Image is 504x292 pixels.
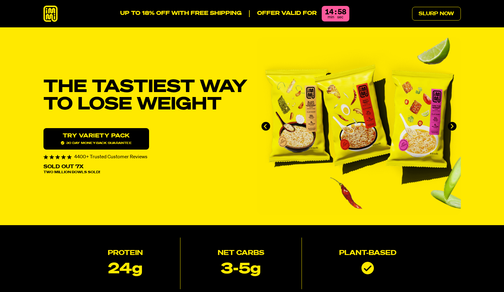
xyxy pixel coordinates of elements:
p: 3-5g [221,262,261,277]
span: sec [337,15,343,19]
p: UP TO 18% OFF WITH FREE SHIPPING [120,10,242,17]
li: 1 of 4 [257,37,461,215]
div: : [335,8,336,16]
a: Slurp Now [412,7,461,21]
span: 30 day money-back guarantee [61,141,132,145]
h1: THE TASTIEST WAY TO LOSE WEIGHT [43,78,247,113]
p: 24g [108,262,143,277]
div: 58 [338,8,346,16]
h2: Net Carbs [218,250,264,257]
span: min [328,15,334,19]
div: 4400+ Trusted Customer Reviews [43,155,247,160]
a: Try variety Pack30 day money-back guarantee [43,128,149,150]
p: Sold Out 7X [43,165,84,169]
div: 14 [325,8,334,16]
div: immi slideshow [257,37,461,215]
h2: Protein [108,250,143,257]
p: Offer valid for [249,10,317,17]
h2: Plant-based [339,250,397,257]
button: Next slide [448,122,456,131]
span: Two Million Bowls Sold! [43,171,100,174]
button: Go to last slide [261,122,270,131]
